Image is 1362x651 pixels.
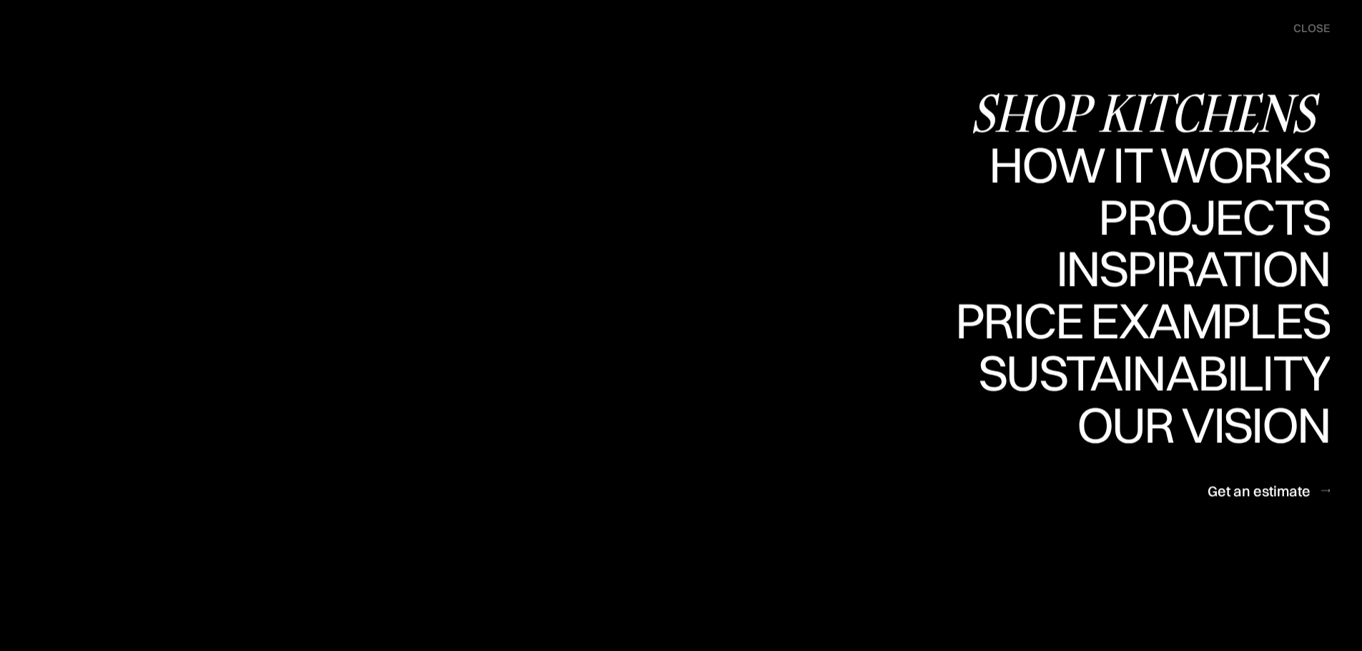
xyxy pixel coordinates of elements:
a: Price examplesPrice examples [955,296,1330,348]
div: close [1293,21,1330,36]
div: menu [1279,14,1330,43]
a: Get an estimate [1208,473,1330,508]
a: InspirationInspiration [1036,244,1330,296]
div: Inspiration [1036,244,1330,294]
a: SustainabilitySustainability [966,347,1330,399]
a: How it worksHow it works [985,139,1330,192]
div: Sustainability [966,347,1330,397]
div: Price examples [955,346,1330,396]
div: Shop Kitchens [970,87,1330,137]
div: Projects [1098,192,1330,242]
div: Inspiration [1036,294,1330,344]
a: Our visionOur vision [1065,399,1330,452]
div: Get an estimate [1208,481,1311,500]
div: How it works [985,139,1330,189]
div: Our vision [1065,399,1330,449]
div: Projects [1098,242,1330,292]
div: Price examples [955,296,1330,346]
div: How it works [985,189,1330,239]
a: Shop Kitchens [970,87,1330,139]
div: Sustainability [966,397,1330,447]
a: ProjectsProjects [1098,192,1330,244]
div: Our vision [1065,449,1330,500]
